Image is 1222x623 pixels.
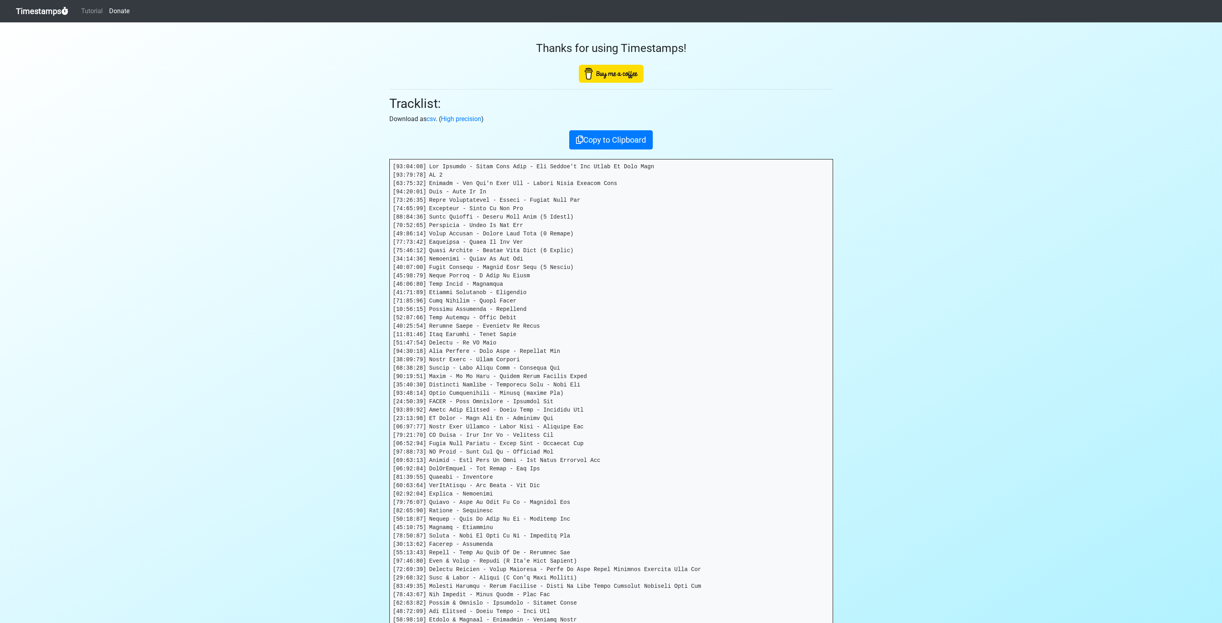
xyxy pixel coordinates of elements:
a: Donate [106,3,133,19]
a: Timestamps [16,3,68,19]
h2: Tracklist: [389,96,833,111]
h3: Thanks for using Timestamps! [389,42,833,55]
button: Copy to Clipboard [569,130,653,149]
a: High precision [441,115,481,123]
a: Tutorial [78,3,106,19]
img: Buy Me A Coffee [579,65,644,83]
p: Download as . ( ) [389,114,833,124]
a: csv [427,115,436,123]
